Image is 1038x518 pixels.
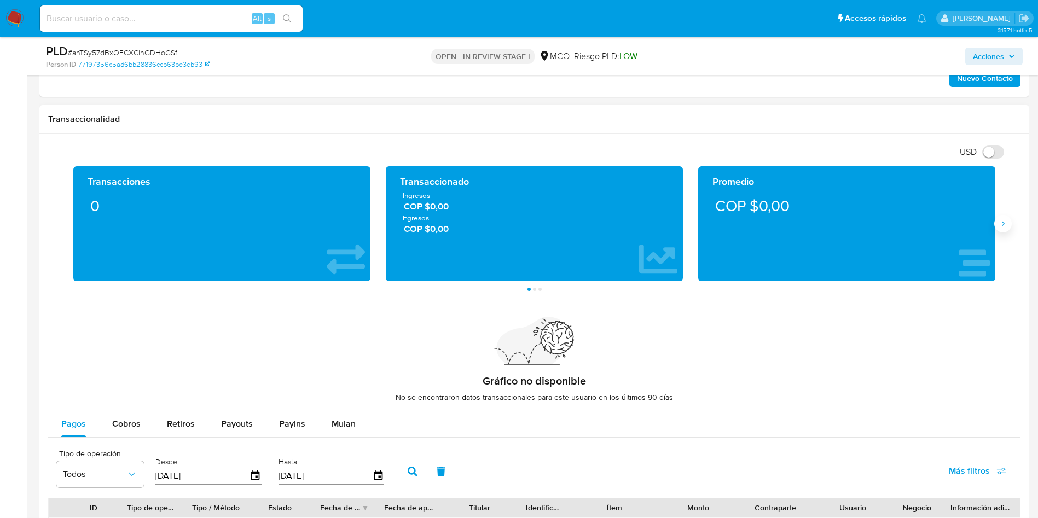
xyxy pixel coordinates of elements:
[1018,13,1030,24] a: Salir
[574,50,637,62] span: Riesgo PLD:
[845,13,906,24] span: Accesos rápidos
[68,47,177,58] span: # anTSy57dBxOECXCinGDHoGSf
[46,60,76,69] b: Person ID
[965,48,1023,65] button: Acciones
[253,13,262,24] span: Alt
[998,26,1033,34] span: 3.157.1-hotfix-5
[276,11,298,26] button: search-icon
[917,14,926,23] a: Notificaciones
[619,50,637,62] span: LOW
[40,11,303,26] input: Buscar usuario o caso...
[78,60,210,69] a: 77197356c5ad6bb28836ccb63be3eb93
[431,49,535,64] p: OPEN - IN REVIEW STAGE I
[48,114,1020,125] h1: Transaccionalidad
[973,48,1004,65] span: Acciones
[46,42,68,60] b: PLD
[268,13,271,24] span: s
[953,13,1014,24] p: damian.rodriguez@mercadolibre.com
[949,69,1020,87] button: Nuevo Contacto
[957,71,1013,86] span: Nuevo Contacto
[539,50,570,62] div: MCO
